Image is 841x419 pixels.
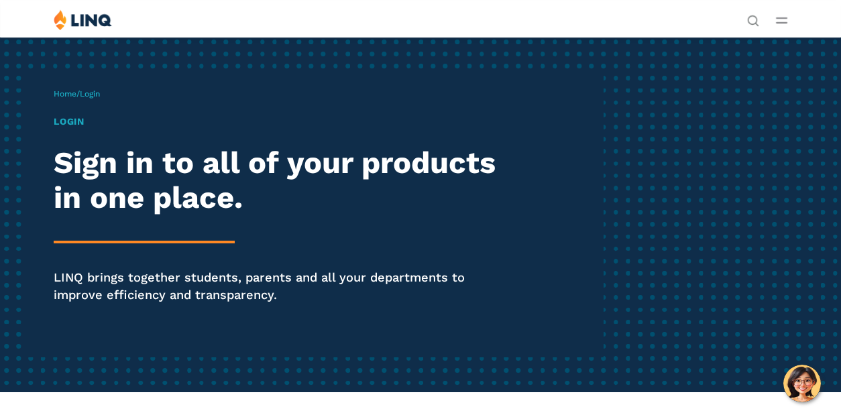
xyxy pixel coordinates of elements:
nav: Utility Navigation [747,9,759,25]
span: Login [80,89,100,99]
button: Open Search Bar [747,13,759,25]
button: Hello, have a question? Let’s chat. [783,365,821,402]
a: Home [54,89,76,99]
span: / [54,89,100,99]
button: Open Main Menu [776,13,787,27]
h2: Sign in to all of your products in one place. [54,145,516,215]
img: LINQ | K‑12 Software [54,9,112,30]
h1: Login [54,115,516,129]
p: LINQ brings together students, parents and all your departments to improve efficiency and transpa... [54,269,516,304]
